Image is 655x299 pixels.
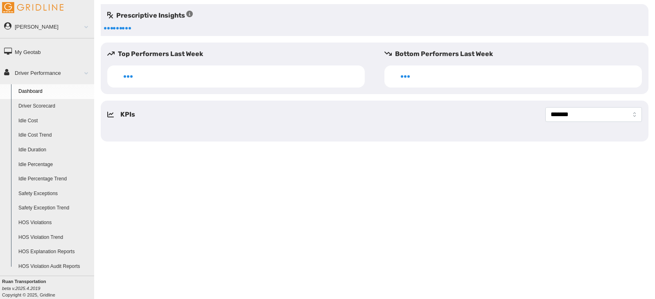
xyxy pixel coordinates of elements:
h5: Bottom Performers Last Week [384,49,648,59]
a: Idle Percentage [15,157,94,172]
a: Dashboard [15,84,94,99]
a: Driver Scorecard [15,99,94,114]
a: HOS Violations [15,216,94,230]
a: Idle Cost [15,114,94,128]
div: Copyright © 2025, Gridline [2,278,94,298]
a: Safety Exceptions [15,187,94,201]
img: Gridline [2,2,63,13]
a: HOS Explanation Reports [15,245,94,259]
a: Idle Cost Trend [15,128,94,143]
h5: KPIs [120,110,135,119]
a: Idle Duration [15,143,94,157]
a: HOS Violation Trend [15,230,94,245]
a: HOS Violation Audit Reports [15,259,94,274]
a: Safety Exception Trend [15,201,94,216]
i: beta v.2025.4.2019 [2,286,40,291]
a: Idle Percentage Trend [15,172,94,187]
h5: Top Performers Last Week [107,49,371,59]
b: Ruan Transportation [2,279,46,284]
h5: Prescriptive Insights [107,11,193,20]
